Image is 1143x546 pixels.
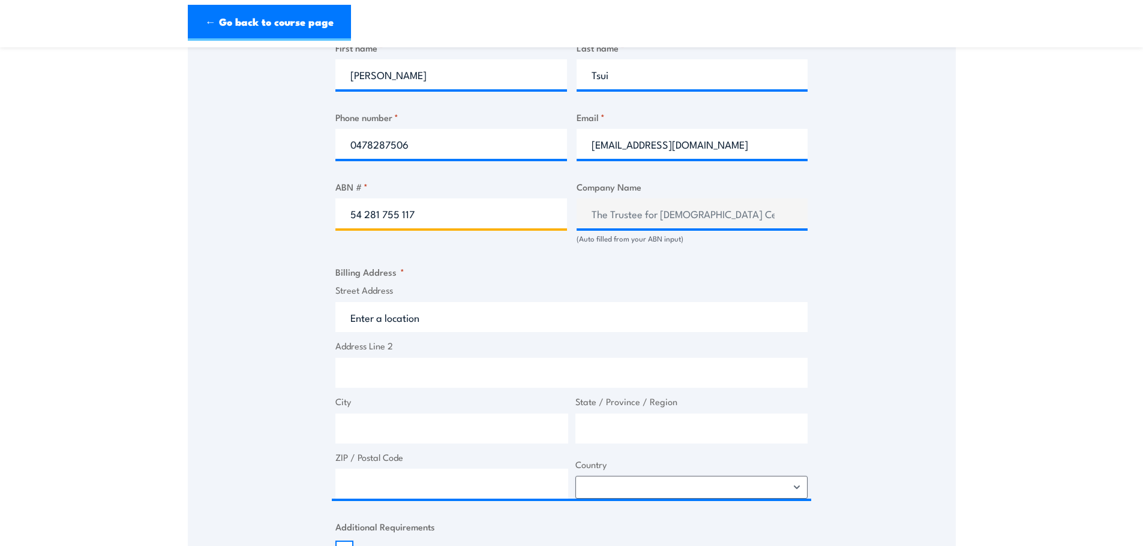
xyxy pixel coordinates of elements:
[335,283,808,297] label: Street Address
[335,520,435,533] legend: Additional Requirements
[335,110,567,124] label: Phone number
[335,41,567,55] label: First name
[335,302,808,332] input: Enter a location
[577,180,808,194] label: Company Name
[575,395,808,409] label: State / Province / Region
[577,41,808,55] label: Last name
[335,395,568,409] label: City
[577,110,808,124] label: Email
[575,458,808,472] label: Country
[335,339,808,353] label: Address Line 2
[188,5,351,41] a: ← Go back to course page
[335,451,568,464] label: ZIP / Postal Code
[335,180,567,194] label: ABN #
[577,233,808,245] div: (Auto filled from your ABN input)
[335,265,404,279] legend: Billing Address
